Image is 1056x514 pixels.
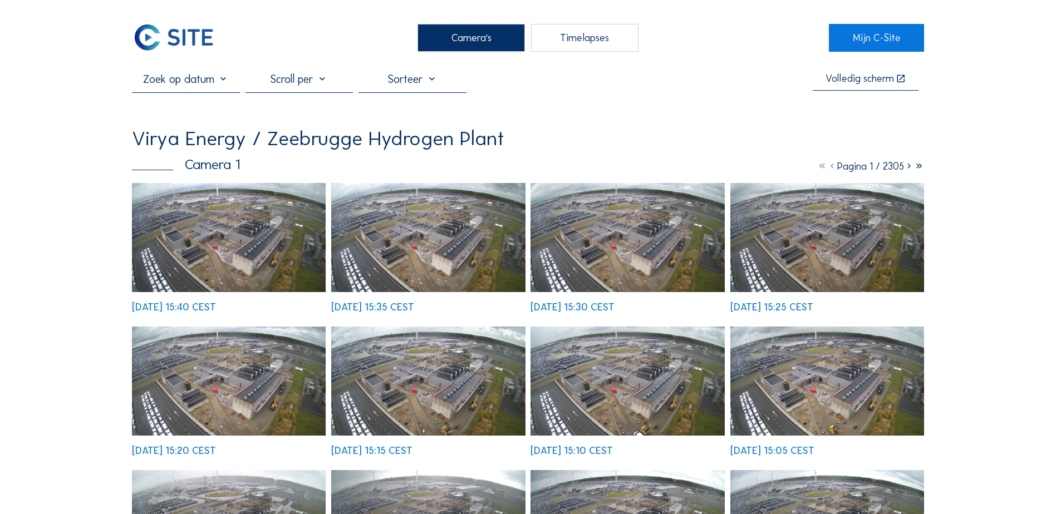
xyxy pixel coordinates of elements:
div: Virya Energy / Zeebrugge Hydrogen Plant [132,128,504,149]
a: C-SITE Logo [132,24,227,52]
input: Zoek op datum 󰅀 [132,72,239,86]
div: [DATE] 15:35 CEST [331,302,414,312]
img: image_52876905 [132,183,326,292]
div: [DATE] 15:05 CEST [730,446,814,456]
div: Timelapses [531,24,638,52]
div: [DATE] 15:40 CEST [132,302,216,312]
div: [DATE] 15:25 CEST [730,302,813,312]
img: image_52876359 [132,327,326,436]
div: [DATE] 15:10 CEST [531,446,613,456]
div: [DATE] 15:15 CEST [331,446,412,456]
div: [DATE] 15:30 CEST [531,302,615,312]
div: Camera 1 [132,157,240,171]
a: Mijn C-Site [829,24,924,52]
img: image_52876634 [531,183,724,292]
img: image_52876028 [531,327,724,436]
span: Pagina 1 / 2305 [837,160,904,172]
img: image_52876195 [331,327,525,436]
div: [DATE] 15:20 CEST [132,446,216,456]
img: image_52876497 [730,183,924,292]
div: Volledig scherm [826,73,894,84]
img: image_52876770 [331,183,525,292]
div: Camera's [418,24,525,52]
img: image_52875856 [730,327,924,436]
img: C-SITE Logo [132,24,215,52]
